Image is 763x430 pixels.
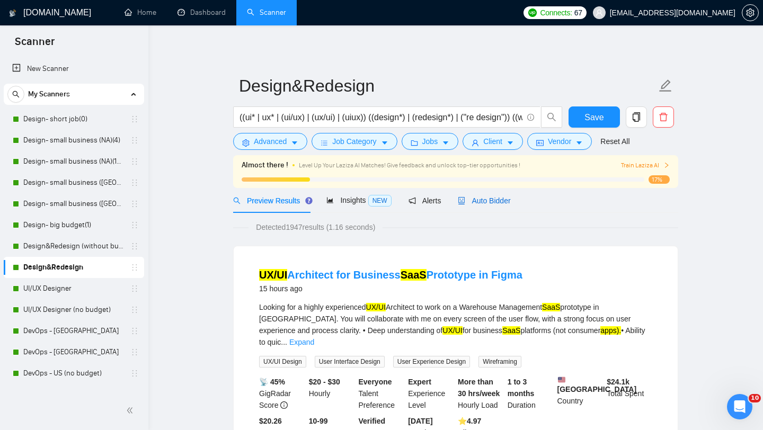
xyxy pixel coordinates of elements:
div: Tooltip anchor [304,196,314,205]
button: search [541,106,562,128]
span: Connects: [540,7,572,19]
span: holder [130,369,139,378]
a: DevOps - US (no budget) [23,363,124,384]
span: Jobs [422,136,438,147]
mark: SaaS [401,269,427,281]
span: caret-down [507,139,514,147]
span: Auto Bidder [458,196,510,205]
mark: UX/UI [366,303,386,311]
span: setting [242,139,250,147]
span: User Interface Design [315,356,385,368]
b: $20.26 [259,417,282,425]
a: DevOps - Europe (no budget) [23,384,124,405]
span: Vendor [548,136,571,147]
button: delete [653,106,674,128]
span: setting [742,8,758,17]
div: Talent Preference [357,376,406,411]
span: holder [130,200,139,208]
div: Hourly [307,376,357,411]
span: copy [626,112,646,122]
li: New Scanner [4,58,144,79]
div: Experience Level [406,376,456,411]
span: info-circle [280,401,288,409]
b: [GEOGRAPHIC_DATA] [557,376,637,393]
div: Looking for a highly experienced Architect to work on a Warehouse Management prototype in [GEOGRA... [259,301,652,348]
span: ... [281,338,287,346]
span: Job Category [332,136,376,147]
button: idcardVendorcaret-down [527,133,592,150]
span: robot [458,197,465,204]
a: Design- big budget(1) [23,214,124,236]
b: $20 - $30 [309,378,340,386]
button: folderJobscaret-down [402,133,459,150]
mark: apps). [600,326,621,335]
b: Verified [359,417,386,425]
button: Train Laziza AI [621,160,670,171]
span: Client [483,136,502,147]
span: 17% [649,175,670,184]
span: Preview Results [233,196,309,205]
span: area-chart [326,196,334,204]
span: holder [130,157,139,166]
div: 15 hours ago [259,282,522,295]
b: ⭐️ 4.97 [458,417,481,425]
mark: UX/UI [442,326,462,335]
span: Advanced [254,136,287,147]
span: UX/UI Design [259,356,306,368]
b: $ 24.1k [607,378,629,386]
span: bars [321,139,328,147]
span: caret-down [575,139,583,147]
a: Design- small business (NA)(15$) [23,151,124,172]
span: double-left [126,405,137,416]
a: homeHome [125,8,156,17]
span: user [472,139,479,147]
div: GigRadar Score [257,376,307,411]
b: Expert [408,378,431,386]
span: folder [411,139,418,147]
a: Design&Redesign (without budget) [23,236,124,257]
b: 1 to 3 months [508,378,535,398]
span: search [233,197,241,204]
button: userClientcaret-down [463,133,523,150]
img: 🇺🇸 [558,376,565,383]
span: Level Up Your Laziza AI Matches! Give feedback and unlock top-tier opportunities ! [299,162,520,169]
span: Detected 1947 results (1.16 seconds) [249,221,383,233]
a: UX/UIArchitect for BusinessSaaSPrototype in Figma [259,269,522,281]
a: Design- small business ([GEOGRAPHIC_DATA])(15$) [23,172,124,193]
a: Expand [289,338,314,346]
a: setting [742,8,759,17]
button: settingAdvancedcaret-down [233,133,307,150]
span: 67 [574,7,582,19]
a: Reset All [600,136,629,147]
a: Design- short job(0) [23,109,124,130]
span: Save [584,111,604,124]
span: caret-down [442,139,449,147]
span: Wireframing [478,356,521,368]
a: Design- small business ([GEOGRAPHIC_DATA])(4) [23,193,124,214]
span: Scanner [6,34,63,56]
span: holder [130,221,139,229]
mark: SaaS [502,326,520,335]
a: searchScanner [247,8,286,17]
span: user [596,9,603,16]
span: holder [130,263,139,272]
button: copy [626,106,647,128]
a: UI/UX Designer [23,278,124,299]
span: Insights [326,196,391,204]
b: More than 30 hrs/week [458,378,500,398]
span: My Scanners [28,84,70,105]
span: holder [130,327,139,335]
b: 10-99 [309,417,328,425]
span: Alerts [409,196,441,205]
iframe: Intercom live chat [727,394,752,419]
button: search [7,86,24,103]
span: holder [130,284,139,293]
span: holder [130,242,139,250]
span: NEW [368,195,392,207]
button: Save [569,106,620,128]
span: holder [130,348,139,356]
span: search [8,91,24,98]
input: Search Freelance Jobs... [239,111,522,124]
span: caret-down [381,139,388,147]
